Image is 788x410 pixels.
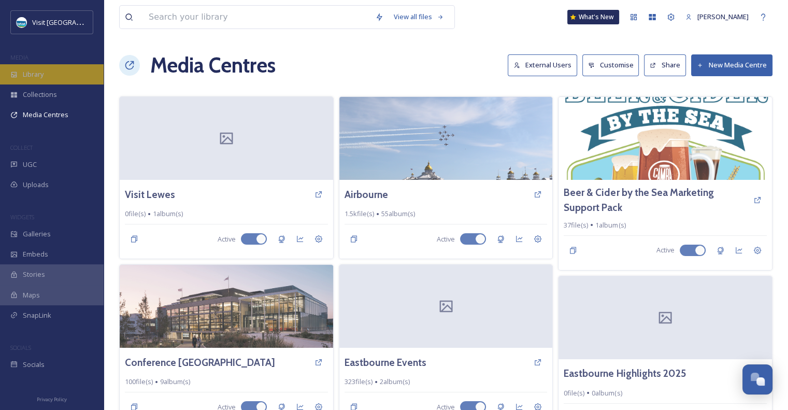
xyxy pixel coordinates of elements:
[10,344,31,351] span: SOCIALS
[567,10,619,24] a: What's New
[10,53,28,61] span: MEDIA
[345,377,372,387] span: 323 file(s)
[697,12,749,21] span: [PERSON_NAME]
[23,229,51,239] span: Galleries
[153,209,183,219] span: 1 album(s)
[508,54,582,76] a: External Users
[582,54,639,76] button: Customise
[389,7,449,27] a: View all files
[345,187,388,202] a: Airbourne
[23,249,48,259] span: Embeds
[380,377,410,387] span: 2 album(s)
[160,377,190,387] span: 9 album(s)
[23,110,68,120] span: Media Centres
[345,209,374,219] span: 1.5k file(s)
[437,234,455,244] span: Active
[558,97,772,180] img: Beer%20%26%20Cider%20by%20the%20Sea%20supporters%20logo%20orange.png
[218,234,236,244] span: Active
[37,392,67,405] a: Privacy Policy
[125,209,146,219] span: 0 file(s)
[23,310,51,320] span: SnapLink
[345,355,426,370] a: Eastbourne Events
[742,364,772,394] button: Open Chat
[23,69,44,79] span: Library
[564,220,588,230] span: 37 file(s)
[582,54,644,76] a: Customise
[23,90,57,100] span: Collections
[125,187,175,202] a: Visit Lewes
[564,366,685,381] a: Eastbourne Highlights 2025
[10,213,34,221] span: WIDGETS
[595,220,625,230] span: 1 album(s)
[23,160,37,169] span: UGC
[32,17,193,27] span: Visit [GEOGRAPHIC_DATA] and [GEOGRAPHIC_DATA]
[144,6,370,29] input: Search your library
[508,54,577,76] button: External Users
[680,7,754,27] a: [PERSON_NAME]
[23,180,49,190] span: Uploads
[120,265,333,348] img: Devonshire_Pk-9652_edit.jpg
[125,355,275,370] a: Conference [GEOGRAPHIC_DATA]
[10,144,33,151] span: COLLECT
[691,54,772,76] button: New Media Centre
[17,17,27,27] img: Capture.JPG
[644,54,686,76] button: Share
[381,209,415,219] span: 55 album(s)
[592,388,622,398] span: 0 album(s)
[150,50,276,81] h1: Media Centres
[339,97,553,180] img: Airbourne%20Red%20Arrows%202%20Please%20Credit%20Mark%20Jarvis.jpg
[564,185,748,215] a: Beer & Cider by the Sea Marketing Support Pack
[23,290,40,300] span: Maps
[23,360,45,370] span: Socials
[564,388,584,398] span: 0 file(s)
[37,396,67,403] span: Privacy Policy
[125,377,153,387] span: 100 file(s)
[23,270,45,279] span: Stories
[656,245,675,255] span: Active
